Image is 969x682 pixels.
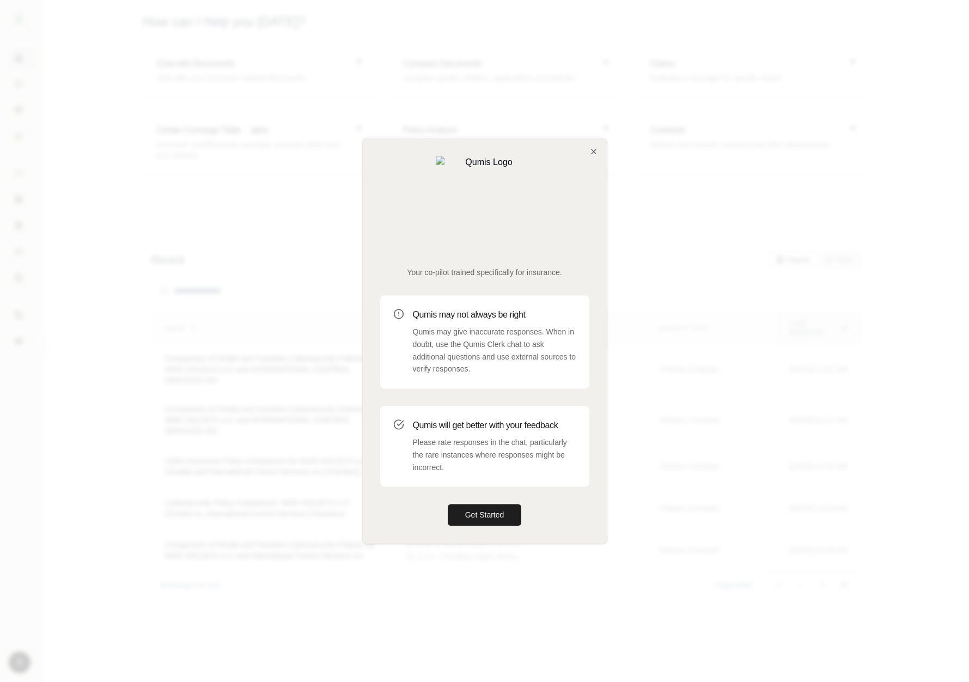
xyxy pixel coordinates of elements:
img: Qumis Logo [436,156,534,254]
h3: Qumis will get better with your feedback [413,419,576,432]
p: Please rate responses in the chat, particularly the rare instances where responses might be incor... [413,436,576,473]
h3: Qumis may not always be right [413,308,576,321]
p: Qumis may give inaccurate responses. When in doubt, use the Qumis Clerk chat to ask additional qu... [413,326,576,375]
p: Your co-pilot trained specifically for insurance. [380,267,589,278]
button: Get Started [448,504,522,526]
